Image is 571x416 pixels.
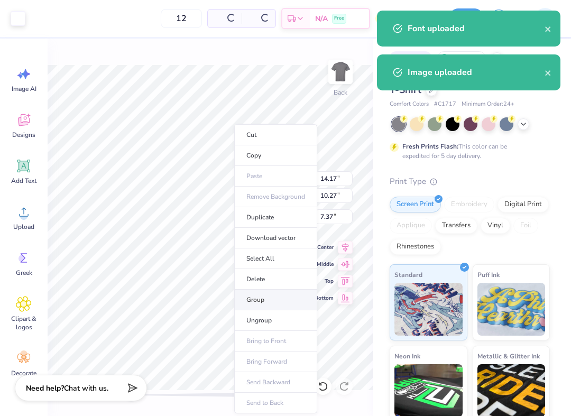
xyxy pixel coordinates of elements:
[462,100,514,109] span: Minimum Order: 24 +
[334,15,344,22] span: Free
[234,290,317,310] li: Group
[513,218,538,234] div: Foil
[516,8,560,29] a: VR
[545,66,552,79] button: close
[394,350,420,362] span: Neon Ink
[545,22,552,35] button: close
[390,100,429,109] span: Comfort Colors
[234,124,317,145] li: Cut
[394,269,422,280] span: Standard
[6,315,41,331] span: Clipart & logos
[391,8,443,29] input: Untitled Design
[315,294,334,302] span: Bottom
[234,248,317,269] li: Select All
[498,197,549,212] div: Digital Print
[402,142,532,161] div: This color can be expedited for 5 day delivery.
[234,145,317,166] li: Copy
[390,218,432,234] div: Applique
[26,383,64,393] strong: Need help?
[64,383,108,393] span: Chat with us.
[315,243,334,252] span: Center
[234,228,317,248] li: Download vector
[12,85,36,93] span: Image AI
[13,223,34,231] span: Upload
[394,283,463,336] img: Standard
[390,239,441,255] div: Rhinestones
[11,177,36,185] span: Add Text
[390,197,441,212] div: Screen Print
[402,142,458,151] strong: Fresh Prints Flash:
[161,9,202,28] input: – –
[535,8,556,29] img: Val Rhey Lodueta
[477,283,546,336] img: Puff Ink
[444,197,494,212] div: Embroidery
[234,310,317,331] li: Ungroup
[234,207,317,228] li: Duplicate
[435,218,477,234] div: Transfers
[408,66,545,79] div: Image uploaded
[234,269,317,290] li: Delete
[11,369,36,377] span: Decorate
[315,260,334,269] span: Middle
[481,218,510,234] div: Vinyl
[477,269,500,280] span: Puff Ink
[12,131,35,139] span: Designs
[16,269,32,277] span: Greek
[477,350,540,362] span: Metallic & Glitter Ink
[434,100,456,109] span: # C1717
[334,88,347,97] div: Back
[330,61,351,82] img: Back
[408,22,545,35] div: Font uploaded
[315,277,334,285] span: Top
[315,13,328,24] span: N/A
[390,175,550,188] div: Print Type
